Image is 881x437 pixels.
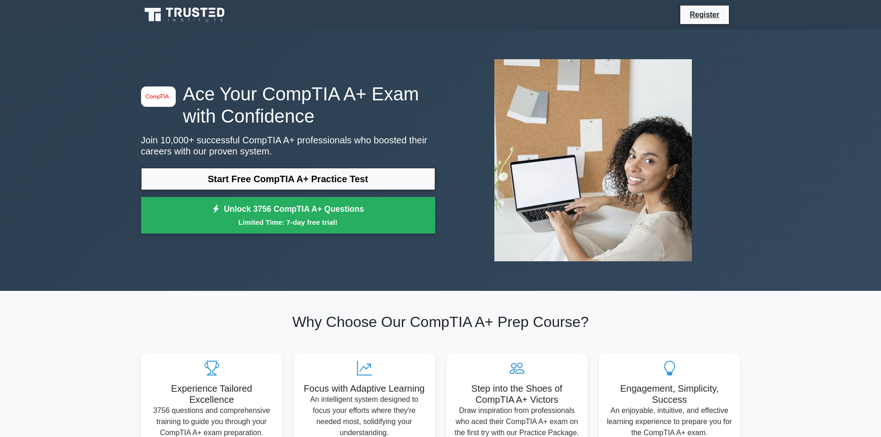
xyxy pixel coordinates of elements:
p: Join 10,000+ successful CompTIA A+ professionals who boosted their careers with our proven system. [141,135,435,157]
h5: Step into the Shoes of CompTIA A+ Victors [454,383,580,405]
a: Register [684,9,725,20]
small: Limited Time: 7-day free trial! [153,217,424,228]
a: Start Free CompTIA A+ Practice Test [141,168,435,190]
a: Unlock 3756 CompTIA A+ QuestionsLimited Time: 7-day free trial! [141,197,435,234]
h5: Engagement, Simplicity, Success [606,383,733,405]
h5: Focus with Adaptive Learning [301,383,428,394]
h1: Ace Your CompTIA A+ Exam with Confidence [141,83,435,127]
h2: Why Choose Our CompTIA A+ Prep Course? [141,313,740,331]
h5: Experience Tailored Excellence [148,383,275,405]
